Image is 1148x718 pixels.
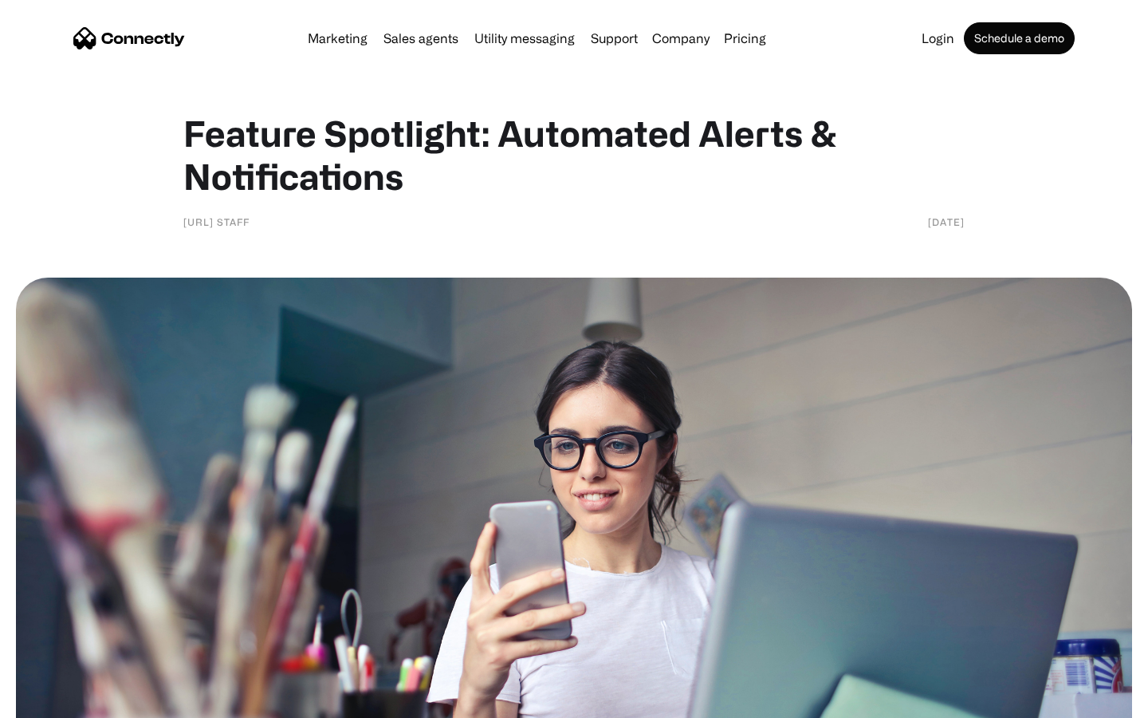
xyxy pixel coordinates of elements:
div: [URL] staff [183,214,250,230]
div: Company [652,27,710,49]
a: Pricing [717,32,773,45]
a: Support [584,32,644,45]
aside: Language selected: English [16,690,96,712]
ul: Language list [32,690,96,712]
div: [DATE] [928,214,965,230]
a: Utility messaging [468,32,581,45]
a: Sales agents [377,32,465,45]
a: Schedule a demo [964,22,1075,54]
h1: Feature Spotlight: Automated Alerts & Notifications [183,112,965,198]
a: Login [915,32,961,45]
a: Marketing [301,32,374,45]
